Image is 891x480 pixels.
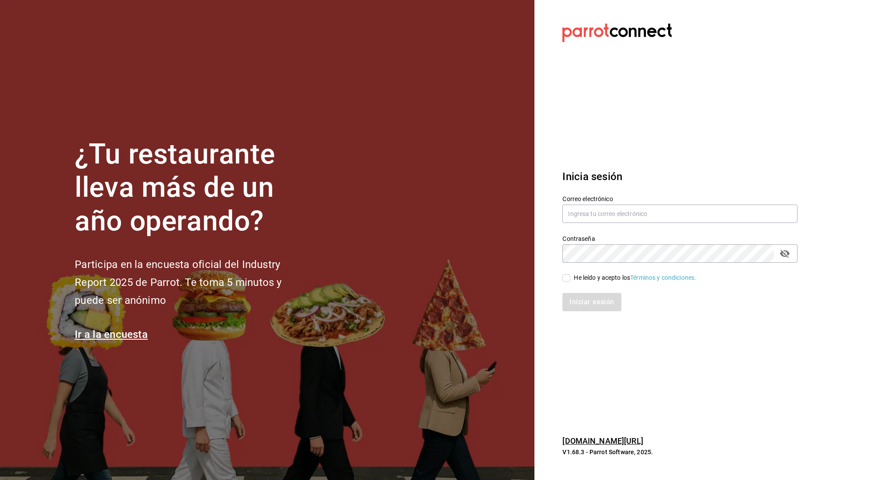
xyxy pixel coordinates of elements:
input: Ingresa tu correo electrónico [562,205,797,223]
a: Ir a la encuesta [75,328,148,341]
h3: Inicia sesión [562,169,797,184]
h2: Participa en la encuesta oficial del Industry Report 2025 de Parrot. Te toma 5 minutos y puede se... [75,256,311,309]
div: He leído y acepto los [574,273,696,282]
h1: ¿Tu restaurante lleva más de un año operando? [75,138,311,238]
p: V1.68.3 - Parrot Software, 2025. [562,448,797,456]
button: passwordField [777,246,792,261]
a: [DOMAIN_NAME][URL] [562,436,643,445]
label: Correo electrónico [562,195,797,202]
a: Términos y condiciones. [630,274,696,281]
label: Contraseña [562,235,797,241]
